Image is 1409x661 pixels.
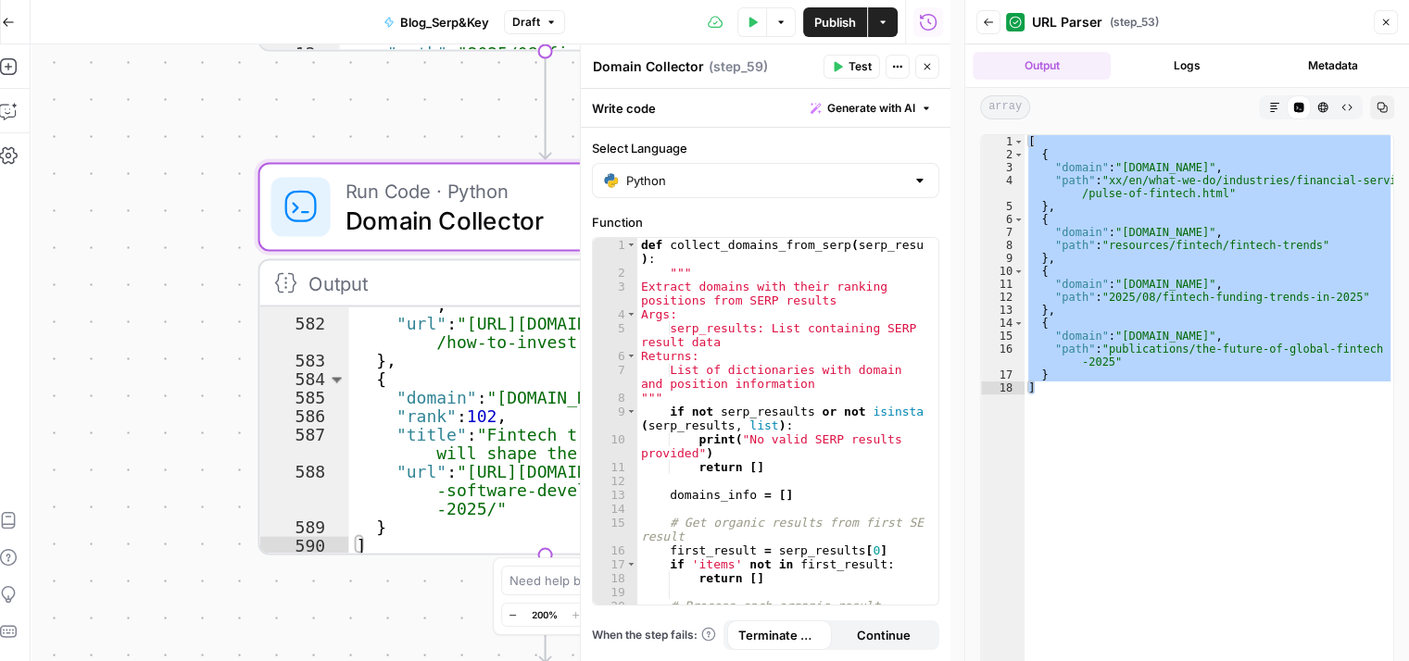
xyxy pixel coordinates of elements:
[981,135,1025,148] div: 1
[738,626,821,644] span: Terminate Workflow
[260,426,349,463] div: 587
[980,95,1030,119] span: array
[814,13,856,31] span: Publish
[831,620,936,650] button: Continue
[803,96,939,120] button: Generate with AI
[981,226,1025,239] div: 7
[400,13,489,31] span: Blog_Serp&Key
[260,389,349,407] div: 585
[981,317,1025,330] div: 14
[626,238,636,252] span: Toggle code folding, rows 1 through 30
[532,607,558,622] span: 200%
[626,349,636,363] span: Toggle code folding, rows 6 through 8
[593,391,637,405] div: 8
[981,148,1025,161] div: 2
[593,238,637,266] div: 1
[981,381,1025,394] div: 18
[1013,317,1024,330] span: Toggle code folding, rows 14 through 17
[593,349,637,363] div: 6
[973,52,1111,80] button: Output
[260,352,349,370] div: 583
[260,518,349,537] div: 589
[593,405,637,432] div: 9
[504,10,565,34] button: Draft
[372,7,500,37] button: Blog_Serp&Key
[540,51,551,159] g: Edge from step_53 to step_59
[593,488,637,502] div: 13
[1032,13,1102,31] span: URL Parser
[592,627,716,643] a: When the step fails:
[981,368,1025,381] div: 17
[981,265,1025,278] div: 10
[981,161,1025,174] div: 3
[981,291,1025,304] div: 12
[593,516,637,543] div: 15
[593,307,637,321] div: 4
[593,571,637,585] div: 18
[260,463,349,518] div: 588
[824,55,880,79] button: Test
[1013,135,1024,148] span: Toggle code folding, rows 1 through 18
[593,599,637,613] div: 20
[981,213,1025,226] div: 6
[260,370,349,389] div: 584
[593,474,637,488] div: 12
[593,502,637,516] div: 14
[1110,14,1159,31] span: ( step_53 )
[260,407,349,426] div: 586
[260,537,349,555] div: 590
[827,100,915,117] span: Generate with AI
[981,304,1025,317] div: 13
[258,163,833,555] div: Run Code · PythonDomain CollectorStep 59Output
[593,543,637,557] div: 16
[593,460,637,474] div: 11
[1013,148,1024,161] span: Toggle code folding, rows 2 through 5
[803,7,867,37] button: Publish
[512,14,540,31] span: Draft
[981,330,1025,343] div: 15
[346,202,720,239] span: Domain Collector
[593,57,704,76] textarea: Domain Collector
[849,58,872,75] span: Test
[1013,265,1024,278] span: Toggle code folding, rows 10 through 13
[593,585,637,599] div: 19
[593,280,637,307] div: 3
[1264,52,1402,80] button: Metadata
[593,432,637,460] div: 10
[981,174,1025,200] div: 4
[626,307,636,321] span: Toggle code folding, rows 4 through 8
[626,405,636,418] span: Toggle code folding, rows 9 through 11
[626,557,636,571] span: Toggle code folding, rows 17 through 18
[626,171,905,190] input: Python
[593,266,637,280] div: 2
[981,239,1025,252] div: 8
[327,370,347,389] span: Toggle code folding, rows 584 through 589
[592,139,939,157] label: Select Language
[593,321,637,349] div: 5
[260,315,349,352] div: 582
[981,252,1025,265] div: 9
[592,213,939,231] label: Function
[981,200,1025,213] div: 5
[260,44,340,81] div: 12
[346,176,720,206] span: Run Code · Python
[709,57,768,76] span: ( step_59 )
[593,363,637,391] div: 7
[857,626,911,644] span: Continue
[981,278,1025,291] div: 11
[581,89,950,127] div: Write code
[1013,213,1024,226] span: Toggle code folding, rows 6 through 9
[308,268,731,298] div: Output
[593,557,637,571] div: 17
[981,343,1025,368] div: 16
[1118,52,1256,80] button: Logs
